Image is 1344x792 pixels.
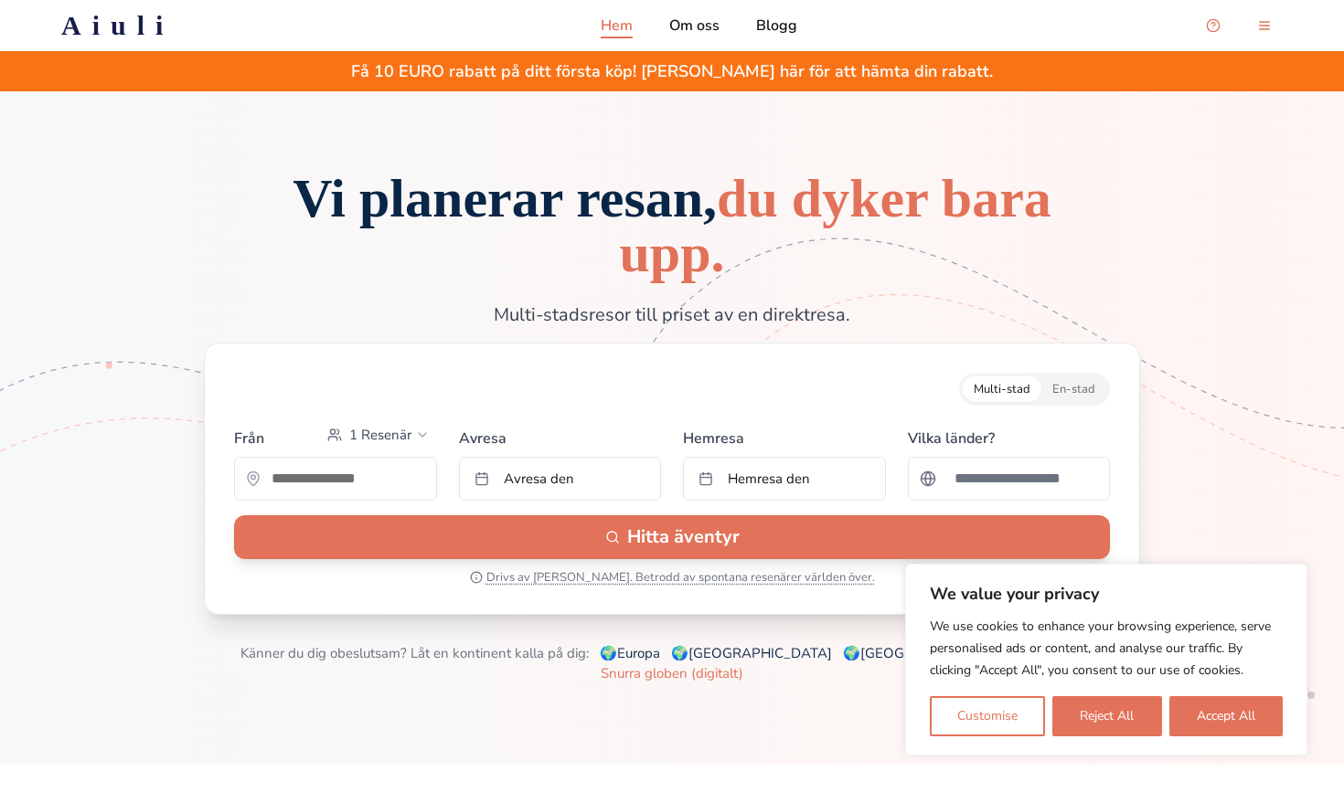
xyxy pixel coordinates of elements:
[756,15,797,37] a: Blogg
[240,644,589,662] span: Känner du dig obeslutsam? Låt en kontinent kalla på dig:
[1041,376,1106,402] button: Single-city
[930,583,1283,605] p: We value your privacy
[669,15,720,37] a: Om oss
[1246,7,1283,44] button: menu-button
[61,9,174,42] h2: Aiuli
[728,470,810,488] span: Hemresa den
[293,168,1051,283] span: Vi planerar resan,
[683,457,886,501] button: Hemresa den
[32,9,203,42] a: Aiuli
[963,376,1041,402] button: Multi-city
[930,616,1283,681] p: We use cookies to enhance your browsing experience, serve personalised ads or content, and analys...
[959,373,1110,406] div: Trip style
[234,428,264,449] label: Från
[504,470,574,488] span: Avresa den
[1052,696,1161,736] button: Reject All
[600,644,660,662] a: 🌍Europa
[908,420,1111,449] label: Vilka länder?
[944,460,1099,497] input: Sök efter ett land
[349,426,411,444] span: 1 Resenär
[365,302,979,328] p: Multi-stadsresor till priset av en direktresa.
[1195,7,1232,44] button: Open support chat
[601,15,633,37] a: Hem
[601,664,743,682] a: Snurra globen (digitalt)
[930,696,1045,736] button: Customise
[320,420,437,449] button: Select passengers
[1169,696,1283,736] button: Accept All
[459,457,662,501] button: Avresa den
[683,420,886,449] label: Hemresa
[619,168,1051,283] span: du dyker bara upp.
[843,644,1004,662] a: 🌍[GEOGRAPHIC_DATA]
[671,644,832,662] a: 🌍[GEOGRAPHIC_DATA]
[459,420,662,449] label: Avresa
[470,570,875,585] button: Drivs av [PERSON_NAME]. Betrodd av spontana resenärer världen över.
[486,570,875,585] span: Drivs av [PERSON_NAME]. Betrodd av spontana resenärer världen över.
[234,515,1110,559] button: Hitta äventyr
[905,564,1307,755] div: We value your privacy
